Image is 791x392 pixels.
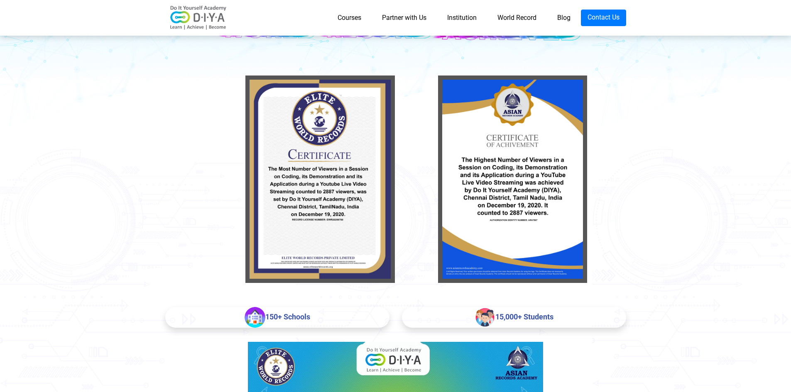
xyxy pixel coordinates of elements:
div: 150+ Schools [165,307,389,328]
a: Contact Us [581,10,626,26]
a: Partner with Us [372,10,437,26]
a: Blog [547,10,581,26]
a: Courses [327,10,372,26]
img: Certificate 2 [438,75,587,283]
img: logo-v2.png [165,5,232,30]
img: students.png [475,307,495,328]
img: 150.png [245,307,265,328]
a: World Record [487,10,547,26]
div: 15,000+ Students [402,307,626,328]
img: Certificate 1 [245,75,394,283]
a: Institution [437,10,487,26]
